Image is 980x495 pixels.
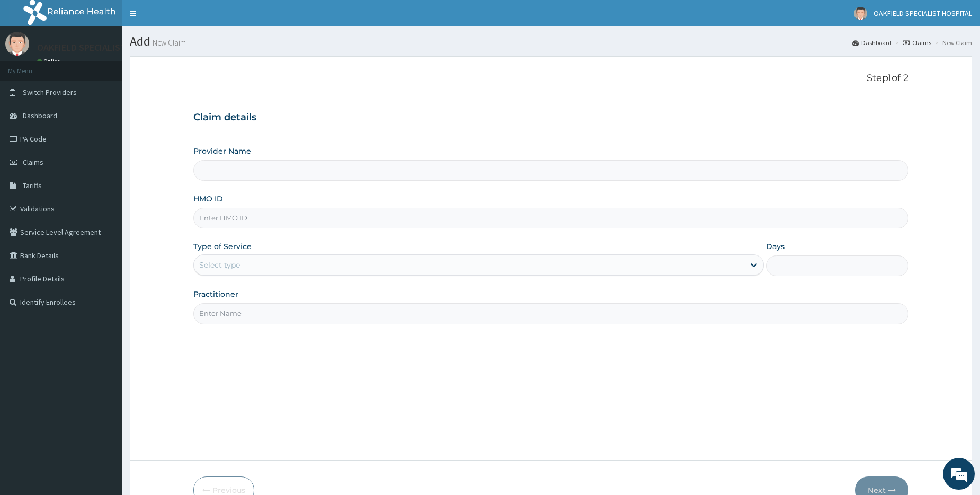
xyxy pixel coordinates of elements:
label: Days [766,241,785,252]
label: Practitioner [193,289,238,299]
a: Dashboard [852,38,892,47]
span: OAKFIELD SPECIALIST HOSPITAL [874,8,972,18]
img: User Image [854,7,867,20]
a: Online [37,58,63,65]
input: Enter HMO ID [193,208,908,228]
li: New Claim [932,38,972,47]
label: Type of Service [193,241,252,252]
label: HMO ID [193,193,223,204]
small: New Claim [150,39,186,47]
span: Dashboard [23,111,57,120]
span: Tariffs [23,181,42,190]
p: Step 1 of 2 [193,73,908,84]
label: Provider Name [193,146,251,156]
h1: Add [130,34,972,48]
span: Switch Providers [23,87,77,97]
div: Select type [199,260,240,270]
input: Enter Name [193,303,908,324]
img: User Image [5,32,29,56]
p: OAKFIELD SPECIALIST HOSPITAL [37,43,170,52]
h3: Claim details [193,112,908,123]
a: Claims [903,38,931,47]
span: Claims [23,157,43,167]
